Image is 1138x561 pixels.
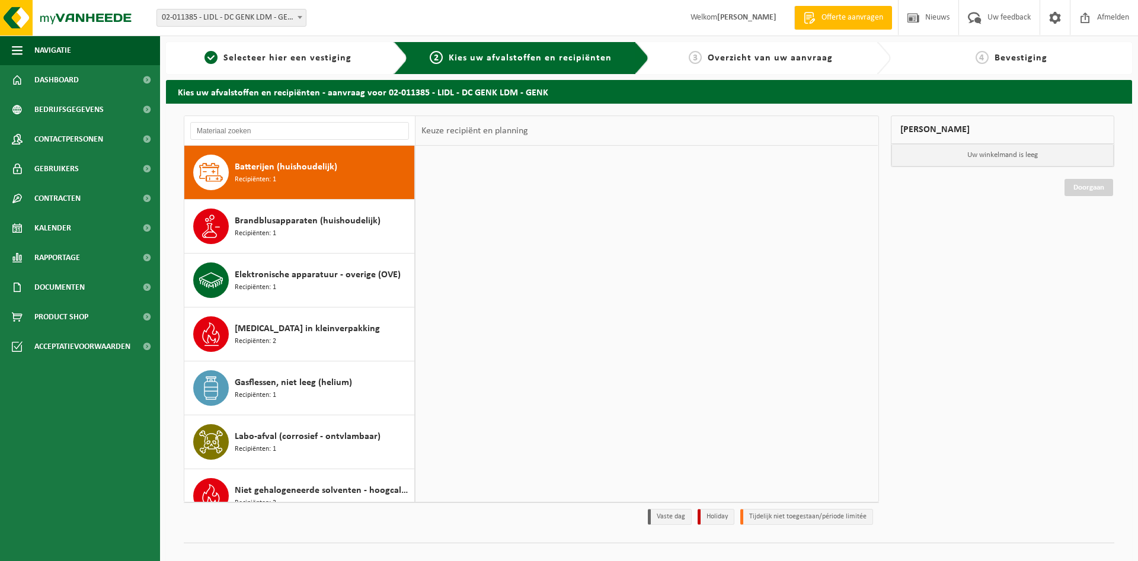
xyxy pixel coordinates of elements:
span: Niet gehalogeneerde solventen - hoogcalorisch in kleinverpakking [235,483,411,498]
span: 4 [976,51,989,64]
span: Recipiënten: 2 [235,498,276,509]
span: Documenten [34,273,85,302]
button: Niet gehalogeneerde solventen - hoogcalorisch in kleinverpakking Recipiënten: 2 [184,469,415,523]
span: 1 [204,51,218,64]
span: Overzicht van uw aanvraag [708,53,833,63]
span: Contactpersonen [34,124,103,154]
span: Kalender [34,213,71,243]
span: Navigatie [34,36,71,65]
span: Rapportage [34,243,80,273]
span: Gebruikers [34,154,79,184]
span: 3 [689,51,702,64]
div: [PERSON_NAME] [891,116,1115,144]
button: [MEDICAL_DATA] in kleinverpakking Recipiënten: 2 [184,307,415,361]
li: Holiday [698,509,734,525]
span: 2 [430,51,443,64]
button: Elektronische apparatuur - overige (OVE) Recipiënten: 1 [184,254,415,307]
a: Doorgaan [1065,179,1113,196]
h2: Kies uw afvalstoffen en recipiënten - aanvraag voor 02-011385 - LIDL - DC GENK LDM - GENK [166,80,1132,103]
button: Labo-afval (corrosief - ontvlambaar) Recipiënten: 1 [184,415,415,469]
span: [MEDICAL_DATA] in kleinverpakking [235,322,380,336]
span: Gasflessen, niet leeg (helium) [235,376,352,390]
span: 02-011385 - LIDL - DC GENK LDM - GENK [157,9,306,26]
div: Keuze recipiënt en planning [415,116,534,146]
span: Kies uw afvalstoffen en recipiënten [449,53,612,63]
span: Product Shop [34,302,88,332]
span: Contracten [34,184,81,213]
a: 1Selecteer hier een vestiging [172,51,384,65]
input: Materiaal zoeken [190,122,409,140]
button: Batterijen (huishoudelijk) Recipiënten: 1 [184,146,415,200]
a: Offerte aanvragen [794,6,892,30]
span: Batterijen (huishoudelijk) [235,160,337,174]
span: 02-011385 - LIDL - DC GENK LDM - GENK [156,9,306,27]
span: Elektronische apparatuur - overige (OVE) [235,268,401,282]
button: Gasflessen, niet leeg (helium) Recipiënten: 1 [184,361,415,415]
span: Offerte aanvragen [819,12,886,24]
span: Acceptatievoorwaarden [34,332,130,361]
span: Recipiënten: 2 [235,336,276,347]
strong: [PERSON_NAME] [717,13,776,22]
span: Labo-afval (corrosief - ontvlambaar) [235,429,381,444]
button: Brandblusapparaten (huishoudelijk) Recipiënten: 1 [184,200,415,254]
span: Brandblusapparaten (huishoudelijk) [235,214,381,228]
span: Bevestiging [995,53,1047,63]
li: Vaste dag [648,509,692,525]
span: Recipiënten: 1 [235,174,276,185]
p: Uw winkelmand is leeg [891,144,1114,166]
span: Recipiënten: 1 [235,228,276,239]
span: Recipiënten: 1 [235,444,276,455]
span: Recipiënten: 1 [235,390,276,401]
span: Selecteer hier een vestiging [223,53,351,63]
span: Bedrijfsgegevens [34,95,104,124]
span: Dashboard [34,65,79,95]
span: Recipiënten: 1 [235,282,276,293]
li: Tijdelijk niet toegestaan/période limitée [740,509,873,525]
